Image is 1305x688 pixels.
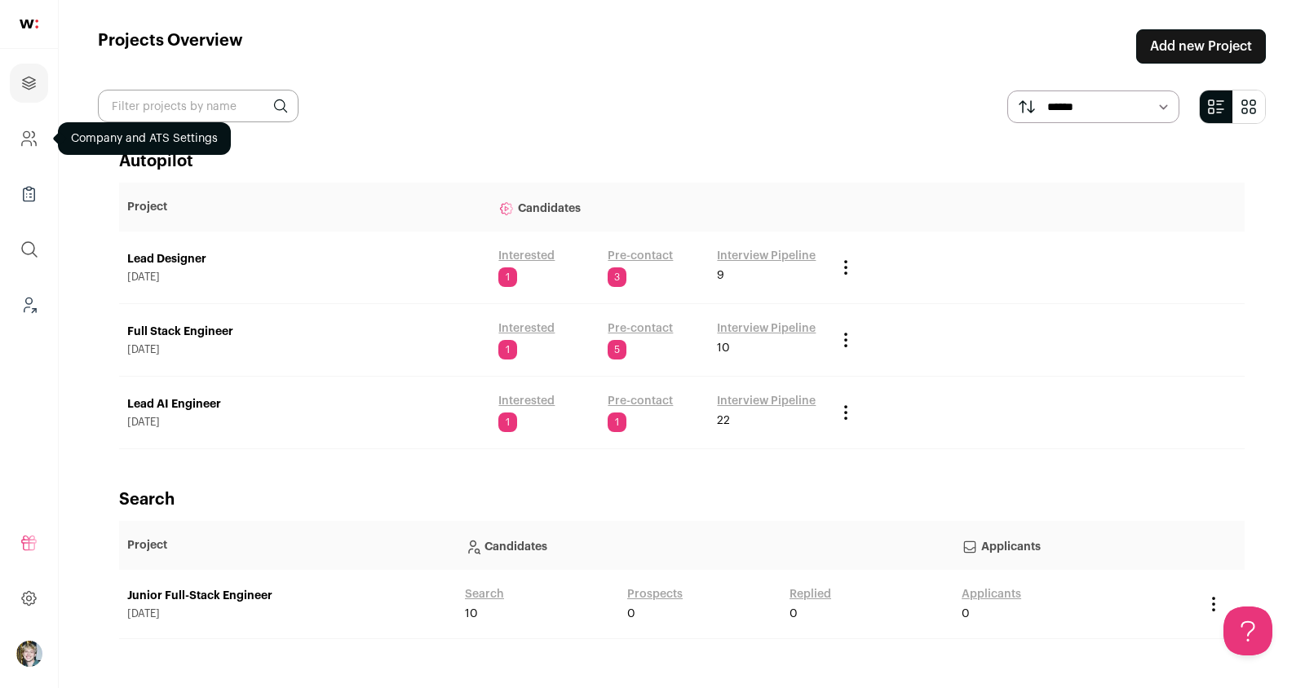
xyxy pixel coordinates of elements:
button: Project Actions [836,403,856,422]
span: [DATE] [127,607,449,620]
a: Lead AI Engineer [127,396,482,412]
a: Interview Pipeline [717,393,816,409]
a: Add new Project [1136,29,1266,64]
a: Company Lists [10,174,48,214]
span: 10 [465,606,478,622]
span: 1 [498,412,517,432]
span: [DATE] [127,271,482,284]
a: Company and ATS Settings [10,119,48,158]
button: Open dropdown [16,641,42,667]
a: Full Stack Engineer [127,324,482,340]
a: Leads (Backoffice) [10,285,48,324]
h2: Autopilot [119,150,1245,173]
span: 3 [608,267,626,287]
a: Search [465,586,504,602]
p: Candidates [465,529,945,562]
p: Project [127,537,449,553]
span: 1 [608,412,626,432]
a: Applicants [962,586,1021,602]
span: 9 [717,267,724,284]
h2: Search [119,488,1245,511]
h1: Projects Overview [98,29,243,64]
span: 0 [790,606,798,622]
a: Pre-contact [608,320,673,337]
span: [DATE] [127,416,482,429]
a: Interested [498,248,555,264]
a: Projects [10,64,48,103]
span: 0 [962,606,970,622]
a: Interested [498,320,555,337]
div: Company and ATS Settings [58,122,231,155]
a: Prospects [627,586,683,602]
span: 5 [608,340,626,359]
button: Project Actions [836,258,856,277]
a: Lead Designer [127,251,482,267]
a: Pre-contact [608,393,673,409]
span: [DATE] [127,343,482,356]
button: Project Actions [836,330,856,350]
a: Replied [790,586,831,602]
span: 1 [498,340,517,359]
span: 22 [717,412,730,429]
span: 10 [717,340,730,356]
p: Candidates [498,191,820,223]
a: Interview Pipeline [717,320,816,337]
input: Filter projects by name [98,90,299,122]
span: 0 [627,606,635,622]
a: Interested [498,393,555,409]
a: Junior Full-Stack Engineer [127,588,449,604]
button: Project Actions [1204,594,1223,614]
a: Interview Pipeline [717,248,816,264]
span: 1 [498,267,517,287]
iframe: Toggle Customer Support [1223,606,1272,655]
p: Applicants [962,529,1188,562]
img: 6494470-medium_jpg [16,641,42,667]
p: Project [127,199,482,215]
img: wellfound-shorthand-0d5821cbd27db2630d0214b213865d53afaa358527fdda9d0ea32b1df1b89c2c.svg [20,20,38,29]
a: Pre-contact [608,248,673,264]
